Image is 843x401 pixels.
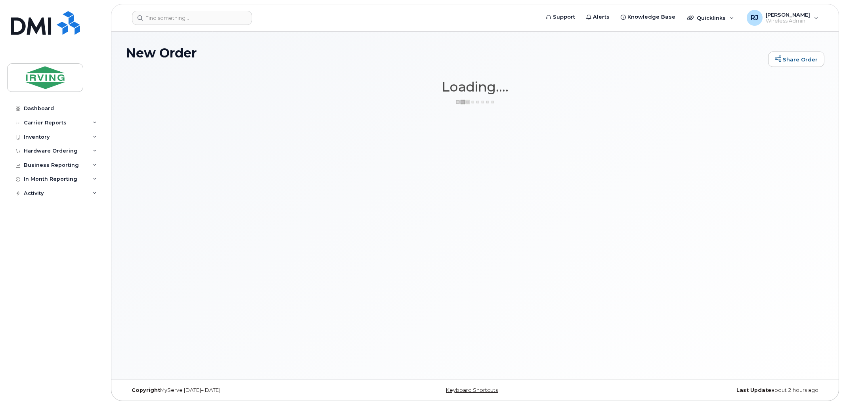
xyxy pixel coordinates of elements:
[132,387,160,393] strong: Copyright
[126,80,824,94] h1: Loading....
[768,52,824,67] a: Share Order
[126,46,764,60] h1: New Order
[455,99,495,105] img: ajax-loader-3a6953c30dc77f0bf724df975f13086db4f4c1262e45940f03d1251963f1bf2e.gif
[736,387,771,393] strong: Last Update
[591,387,824,393] div: about 2 hours ago
[446,387,498,393] a: Keyboard Shortcuts
[126,387,359,393] div: MyServe [DATE]–[DATE]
